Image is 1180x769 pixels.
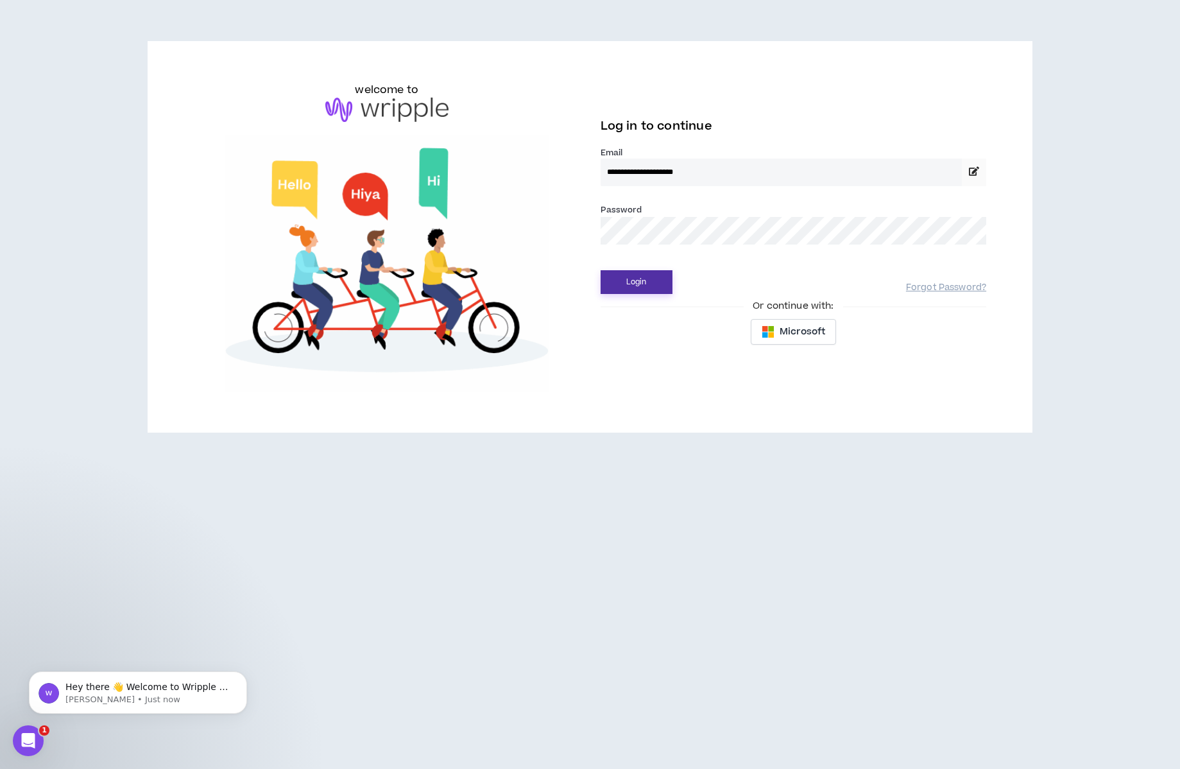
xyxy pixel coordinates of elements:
a: Forgot Password? [906,282,986,294]
label: Email [601,147,987,159]
h6: welcome to [355,82,418,98]
iframe: Intercom notifications message [10,644,266,734]
span: Or continue with: [744,299,842,313]
iframe: Intercom live chat [13,725,44,756]
span: 1 [39,725,49,736]
img: Welcome to Wripple [194,135,580,392]
button: Microsoft [751,319,836,345]
button: Login [601,270,672,294]
img: logo-brand.png [325,98,449,122]
span: Log in to continue [601,118,712,134]
label: Password [601,204,642,216]
span: Microsoft [780,325,825,339]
